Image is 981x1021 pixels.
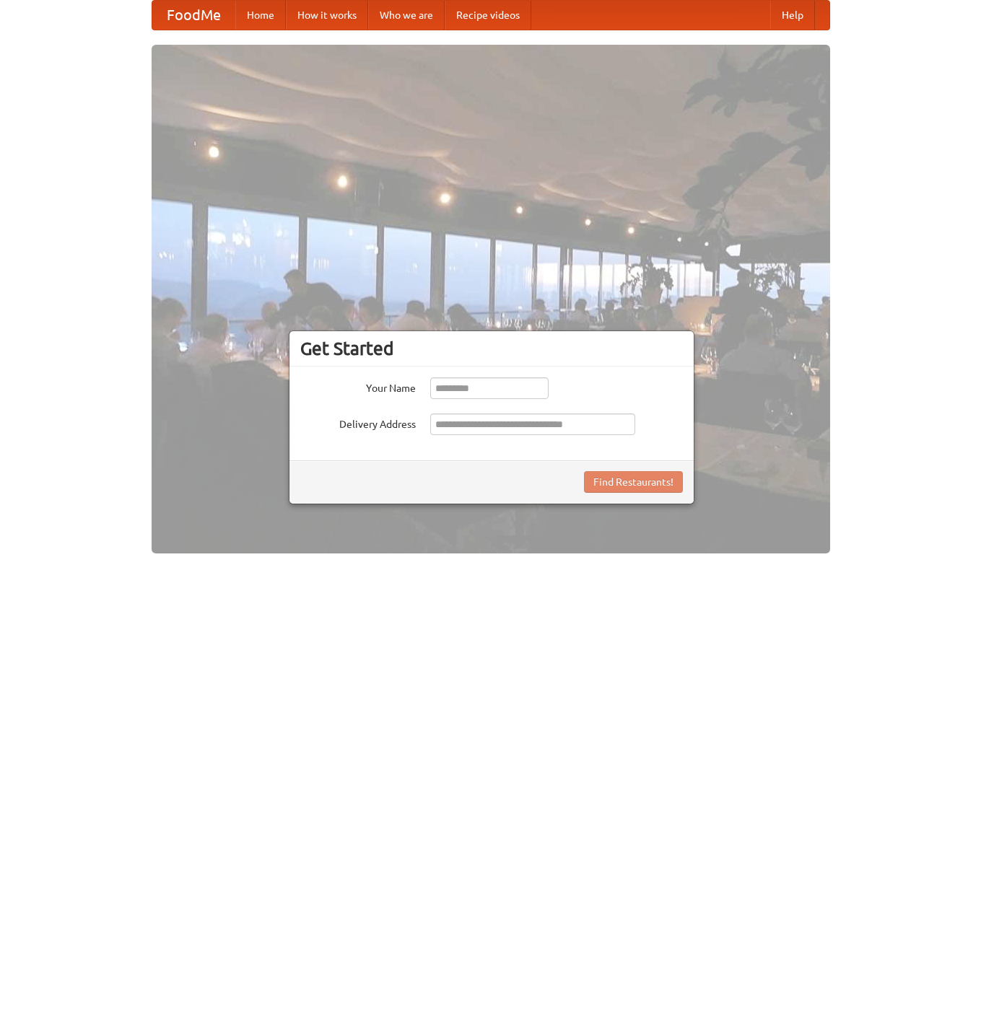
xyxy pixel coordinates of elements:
[286,1,368,30] a: How it works
[445,1,531,30] a: Recipe videos
[584,471,683,493] button: Find Restaurants!
[235,1,286,30] a: Home
[152,1,235,30] a: FoodMe
[300,413,416,431] label: Delivery Address
[368,1,445,30] a: Who we are
[300,377,416,395] label: Your Name
[770,1,815,30] a: Help
[300,338,683,359] h3: Get Started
